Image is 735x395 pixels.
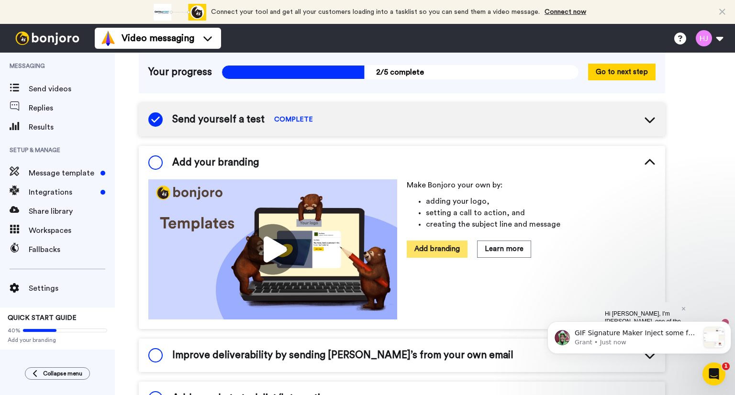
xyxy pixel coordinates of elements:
div: animation [154,4,206,21]
span: Workspaces [29,225,115,236]
li: adding your logo, [426,196,656,207]
button: Collapse menu [25,367,90,380]
img: 3183ab3e-59ed-45f6-af1c-10226f767056-1659068401.jpg [1,2,27,28]
li: setting a call to action, and [426,207,656,219]
span: Video messaging [122,32,194,45]
a: Connect now [545,9,586,15]
span: Hi [PERSON_NAME], I'm [PERSON_NAME], one of the co-founders and I wanted to say hi & welcome. I'v... [54,8,130,91]
img: mute-white.svg [31,31,42,42]
button: Go to next step [588,64,656,80]
span: QUICK START GUIDE [8,315,77,321]
img: cf57bf495e0a773dba654a4906436a82.jpg [148,179,397,319]
span: Add your branding [172,155,259,170]
span: Settings [29,283,115,294]
span: Integrations [29,187,97,198]
span: Message template [29,167,97,179]
span: Replies [29,102,115,114]
span: Send yourself a test [172,112,265,127]
span: COMPLETE [274,115,313,124]
span: Send videos [29,83,115,95]
button: Add branding [407,241,468,257]
span: 1 [722,362,730,370]
span: Collapse menu [43,370,82,377]
img: bj-logo-header-white.svg [11,32,83,45]
span: Add your branding [8,336,107,344]
span: Share library [29,206,115,217]
img: vm-color.svg [100,31,116,46]
span: Your progress [148,65,212,79]
span: Fallbacks [29,244,115,255]
span: Connect your tool and get all your customers loading into a tasklist so you can send them a video... [211,9,540,15]
span: 2/5 complete [222,65,579,79]
iframe: Intercom notifications message [544,302,735,369]
iframe: Intercom live chat [702,362,725,385]
li: creating the subject line and message [426,219,656,230]
button: Learn more [477,241,531,257]
span: Results [29,121,115,133]
p: Make Bonjoro your own by: [407,179,656,191]
span: Improve deliverability by sending [PERSON_NAME]’s from your own email [172,348,513,362]
span: 40% [8,327,21,334]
